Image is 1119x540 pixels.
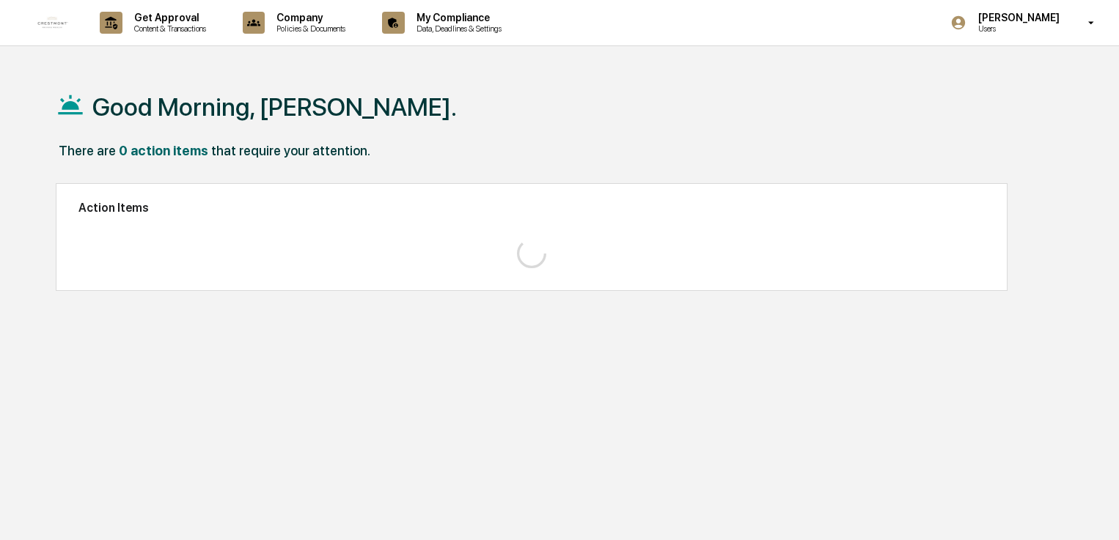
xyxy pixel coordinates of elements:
p: Content & Transactions [122,23,213,34]
p: Company [265,12,353,23]
p: [PERSON_NAME] [966,12,1067,23]
div: 0 action items [119,143,208,158]
div: that require your attention. [211,143,370,158]
p: My Compliance [405,12,509,23]
h2: Action Items [78,201,985,215]
p: Users [966,23,1067,34]
p: Get Approval [122,12,213,23]
p: Policies & Documents [265,23,353,34]
h1: Good Morning, [PERSON_NAME]. [92,92,457,122]
img: logo [35,5,70,40]
p: Data, Deadlines & Settings [405,23,509,34]
div: There are [59,143,116,158]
